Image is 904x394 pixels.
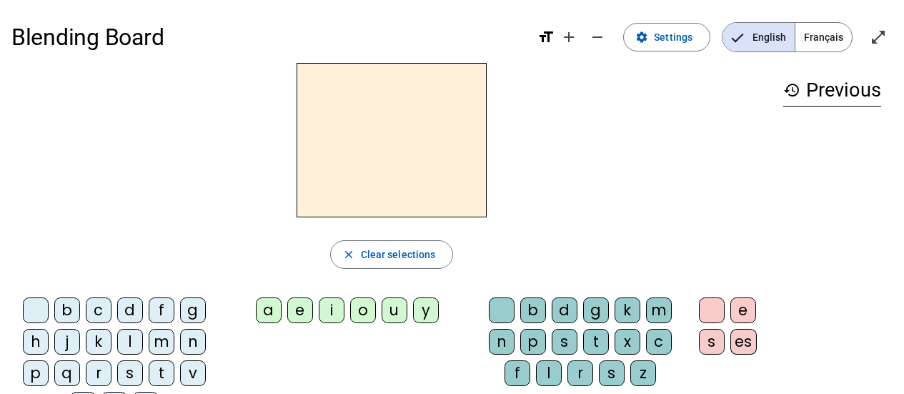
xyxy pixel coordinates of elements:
[23,360,49,386] div: p
[552,329,577,355] div: s
[54,297,80,323] div: b
[256,297,282,323] div: a
[783,74,881,107] h3: Previous
[567,360,593,386] div: r
[722,22,853,52] mat-button-toggle-group: Language selection
[361,246,436,263] span: Clear selections
[730,297,756,323] div: e
[536,360,562,386] div: l
[350,297,376,323] div: o
[646,329,672,355] div: c
[630,360,656,386] div: z
[615,329,640,355] div: x
[520,297,546,323] div: b
[330,240,454,269] button: Clear selections
[560,29,577,46] mat-icon: add
[520,329,546,355] div: p
[552,297,577,323] div: d
[583,297,609,323] div: g
[117,360,143,386] div: s
[149,329,174,355] div: m
[54,329,80,355] div: j
[149,297,174,323] div: f
[730,329,757,355] div: es
[489,329,515,355] div: n
[117,297,143,323] div: d
[583,23,612,51] button: Decrease font size
[699,329,725,355] div: s
[287,297,313,323] div: e
[23,329,49,355] div: h
[505,360,530,386] div: f
[654,29,692,46] span: Settings
[180,297,206,323] div: g
[795,23,852,51] span: Français
[722,23,795,51] span: English
[589,29,606,46] mat-icon: remove
[646,297,672,323] div: m
[86,360,111,386] div: r
[180,329,206,355] div: n
[54,360,80,386] div: q
[11,14,526,60] h1: Blending Board
[615,297,640,323] div: k
[117,329,143,355] div: l
[537,29,555,46] mat-icon: format_size
[623,23,710,51] button: Settings
[555,23,583,51] button: Increase font size
[783,82,800,99] mat-icon: history
[149,360,174,386] div: t
[864,23,893,51] button: Enter full screen
[583,329,609,355] div: t
[382,297,407,323] div: u
[599,360,625,386] div: s
[180,360,206,386] div: v
[86,297,111,323] div: c
[413,297,439,323] div: y
[870,29,887,46] mat-icon: open_in_full
[635,31,648,44] mat-icon: settings
[86,329,111,355] div: k
[342,248,355,261] mat-icon: close
[319,297,344,323] div: i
